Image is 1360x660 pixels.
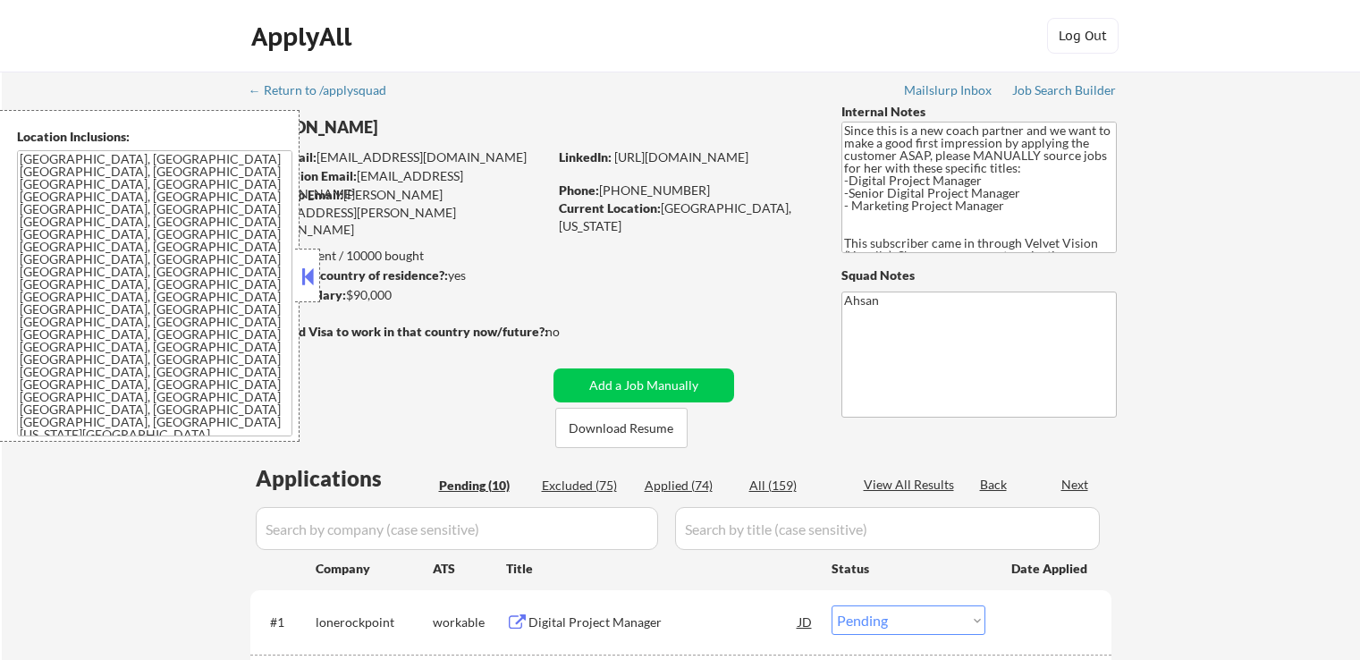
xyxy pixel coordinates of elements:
[249,267,448,283] strong: Can work in country of residence?:
[316,613,433,631] div: lonerockpoint
[841,103,1117,121] div: Internal Notes
[250,116,618,139] div: [PERSON_NAME]
[559,182,599,198] strong: Phone:
[904,84,993,97] div: Mailslurp Inbox
[256,507,658,550] input: Search by company (case sensitive)
[675,507,1100,550] input: Search by title (case sensitive)
[433,613,506,631] div: workable
[270,613,301,631] div: #1
[506,560,815,578] div: Title
[1012,83,1117,101] a: Job Search Builder
[841,267,1117,284] div: Squad Notes
[249,267,542,284] div: yes
[832,552,985,584] div: Status
[542,477,631,495] div: Excluded (75)
[559,182,812,199] div: [PHONE_NUMBER]
[645,477,734,495] div: Applied (74)
[249,247,547,265] div: 74 sent / 10000 bought
[559,200,661,216] strong: Current Location:
[864,476,959,494] div: View All Results
[559,199,812,234] div: [GEOGRAPHIC_DATA], [US_STATE]
[553,368,734,402] button: Add a Job Manually
[980,476,1009,494] div: Back
[249,84,403,97] div: ← Return to /applysquad
[250,186,547,239] div: [PERSON_NAME][EMAIL_ADDRESS][PERSON_NAME][DOMAIN_NAME]
[433,560,506,578] div: ATS
[749,477,839,495] div: All (159)
[1061,476,1090,494] div: Next
[251,148,547,166] div: [EMAIL_ADDRESS][DOMAIN_NAME]
[1012,84,1117,97] div: Job Search Builder
[439,477,528,495] div: Pending (10)
[555,408,688,448] button: Download Resume
[1047,18,1119,54] button: Log Out
[251,167,547,202] div: [EMAIL_ADDRESS][DOMAIN_NAME]
[316,560,433,578] div: Company
[904,83,993,101] a: Mailslurp Inbox
[251,21,357,52] div: ApplyAll
[17,128,292,146] div: Location Inclusions:
[249,286,547,304] div: $90,000
[528,613,798,631] div: Digital Project Manager
[250,324,548,339] strong: Will need Visa to work in that country now/future?:
[797,605,815,638] div: JD
[1011,560,1090,578] div: Date Applied
[249,83,403,101] a: ← Return to /applysquad
[614,149,748,165] a: [URL][DOMAIN_NAME]
[256,468,433,489] div: Applications
[559,149,612,165] strong: LinkedIn:
[545,323,596,341] div: no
